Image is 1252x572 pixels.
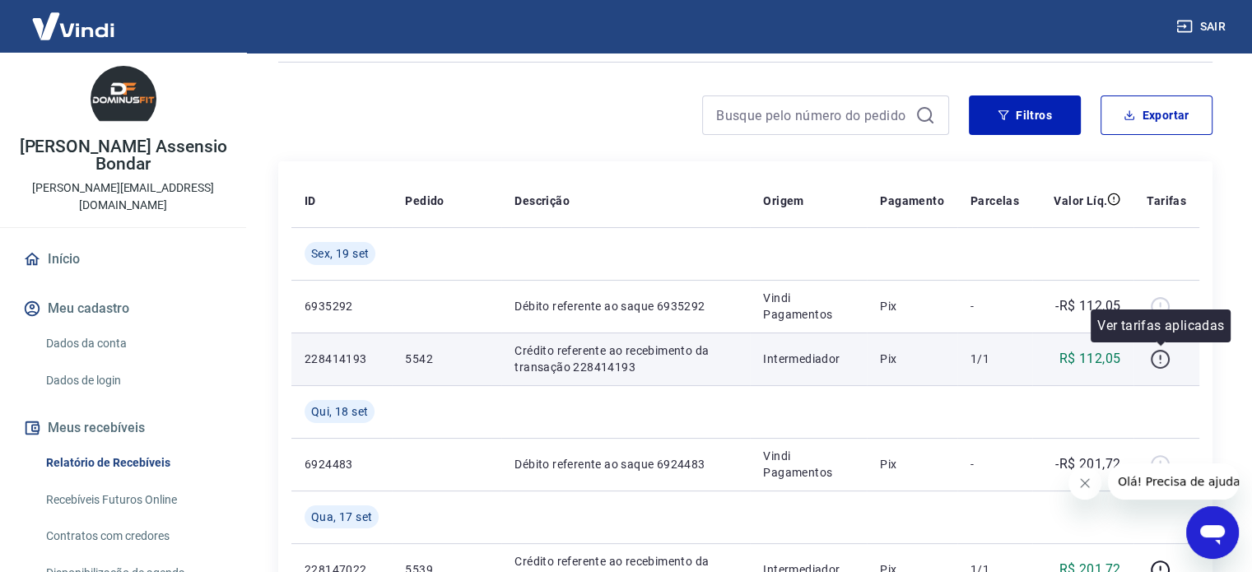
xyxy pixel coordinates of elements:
[13,179,233,214] p: [PERSON_NAME][EMAIL_ADDRESS][DOMAIN_NAME]
[311,509,372,525] span: Qua, 17 set
[969,95,1081,135] button: Filtros
[1055,296,1120,316] p: -R$ 112,05
[514,342,737,375] p: Crédito referente ao recebimento da transação 228414193
[763,448,854,481] p: Vindi Pagamentos
[20,291,226,327] button: Meu cadastro
[40,446,226,480] a: Relatório de Recebíveis
[305,193,316,209] p: ID
[305,351,379,367] p: 228414193
[880,193,944,209] p: Pagamento
[20,1,127,51] img: Vindi
[763,351,854,367] p: Intermediador
[970,456,1019,472] p: -
[91,66,156,132] img: 1e3315d9-667f-42a0-af25-5a58326e8763.jpeg
[305,298,379,314] p: 6935292
[10,12,138,25] span: Olá! Precisa de ajuda?
[20,410,226,446] button: Meus recebíveis
[880,298,944,314] p: Pix
[970,351,1019,367] p: 1/1
[405,193,444,209] p: Pedido
[40,327,226,360] a: Dados da conta
[1055,454,1120,474] p: -R$ 201,72
[40,519,226,553] a: Contratos com credores
[1097,316,1224,336] p: Ver tarifas aplicadas
[970,193,1019,209] p: Parcelas
[1054,193,1107,209] p: Valor Líq.
[716,103,909,128] input: Busque pelo número do pedido
[880,351,944,367] p: Pix
[763,290,854,323] p: Vindi Pagamentos
[1186,506,1239,559] iframe: Botão para abrir a janela de mensagens
[1059,349,1121,369] p: R$ 112,05
[40,364,226,398] a: Dados de login
[514,193,570,209] p: Descrição
[1147,193,1186,209] p: Tarifas
[880,456,944,472] p: Pix
[514,298,737,314] p: Débito referente ao saque 6935292
[13,138,233,173] p: [PERSON_NAME] Assensio Bondar
[970,298,1019,314] p: -
[305,456,379,472] p: 6924483
[20,241,226,277] a: Início
[1068,467,1101,500] iframe: Fechar mensagem
[311,403,368,420] span: Qui, 18 set
[1108,463,1239,500] iframe: Mensagem da empresa
[763,193,803,209] p: Origem
[405,351,488,367] p: 5542
[1173,12,1232,42] button: Sair
[40,483,226,517] a: Recebíveis Futuros Online
[514,456,737,472] p: Débito referente ao saque 6924483
[1101,95,1212,135] button: Exportar
[311,245,369,262] span: Sex, 19 set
